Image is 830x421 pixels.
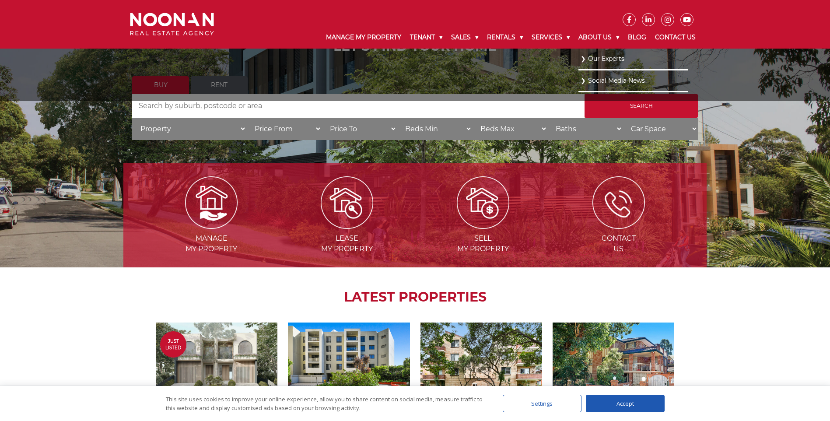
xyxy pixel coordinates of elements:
[651,26,700,49] a: Contact Us
[416,233,550,254] span: Sell my Property
[447,26,483,49] a: Sales
[185,176,238,229] img: Manage my Property
[280,198,414,253] a: Lease my property Leasemy Property
[144,198,278,253] a: Manage my Property Managemy Property
[160,338,186,351] span: Just Listed
[130,13,214,36] img: Noonan Real Estate Agency
[483,26,527,49] a: Rentals
[166,395,485,412] div: This site uses cookies to improve your online experience, allow you to share content on social me...
[586,395,665,412] div: Accept
[321,176,373,229] img: Lease my property
[457,176,509,229] img: Sell my property
[280,233,414,254] span: Lease my Property
[503,395,581,412] div: Settings
[552,233,686,254] span: Contact Us
[581,75,686,87] a: Social Media News
[574,26,623,49] a: About Us
[585,94,698,118] input: Search
[132,94,585,118] input: Search by suburb, postcode or area
[322,26,406,49] a: Manage My Property
[144,233,278,254] span: Manage my Property
[623,26,651,49] a: Blog
[416,198,550,253] a: Sell my property Sellmy Property
[527,26,574,49] a: Services
[552,198,686,253] a: ICONS ContactUs
[592,176,645,229] img: ICONS
[145,289,685,305] h2: LATEST PROPERTIES
[406,26,447,49] a: Tenant
[581,53,686,65] a: Our Experts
